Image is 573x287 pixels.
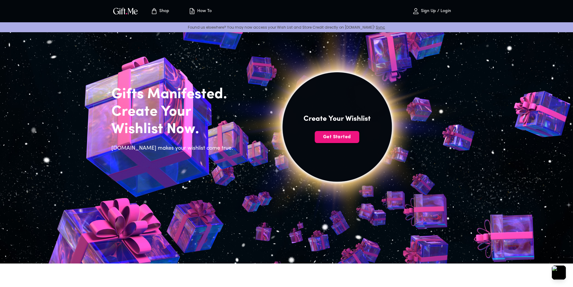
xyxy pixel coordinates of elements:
a: Sync [376,25,385,30]
p: Sign Up / Login [419,9,451,14]
h2: Gifts Manifested. [111,86,237,103]
button: Get Started [315,131,359,143]
p: How To [196,9,212,14]
button: How To [184,2,217,21]
h2: Create Your [111,103,237,121]
img: how-to.svg [188,8,196,15]
h6: [DOMAIN_NAME] makes your wishlist come true. [111,144,237,153]
p: Found us elsewhere? You may now access your Wish List and Store Credit directly on [DOMAIN_NAME]! [5,25,568,30]
h4: Create Your Wishlist [304,114,371,124]
button: Store page [143,2,176,21]
button: Sign Up / Login [402,2,462,21]
span: Get Started [315,134,359,140]
img: hero_sun.png [202,5,472,262]
p: Shop [158,9,169,14]
img: GiftMe Logo [112,7,139,15]
h2: Wishlist Now. [111,121,237,138]
button: GiftMe Logo [111,8,140,15]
